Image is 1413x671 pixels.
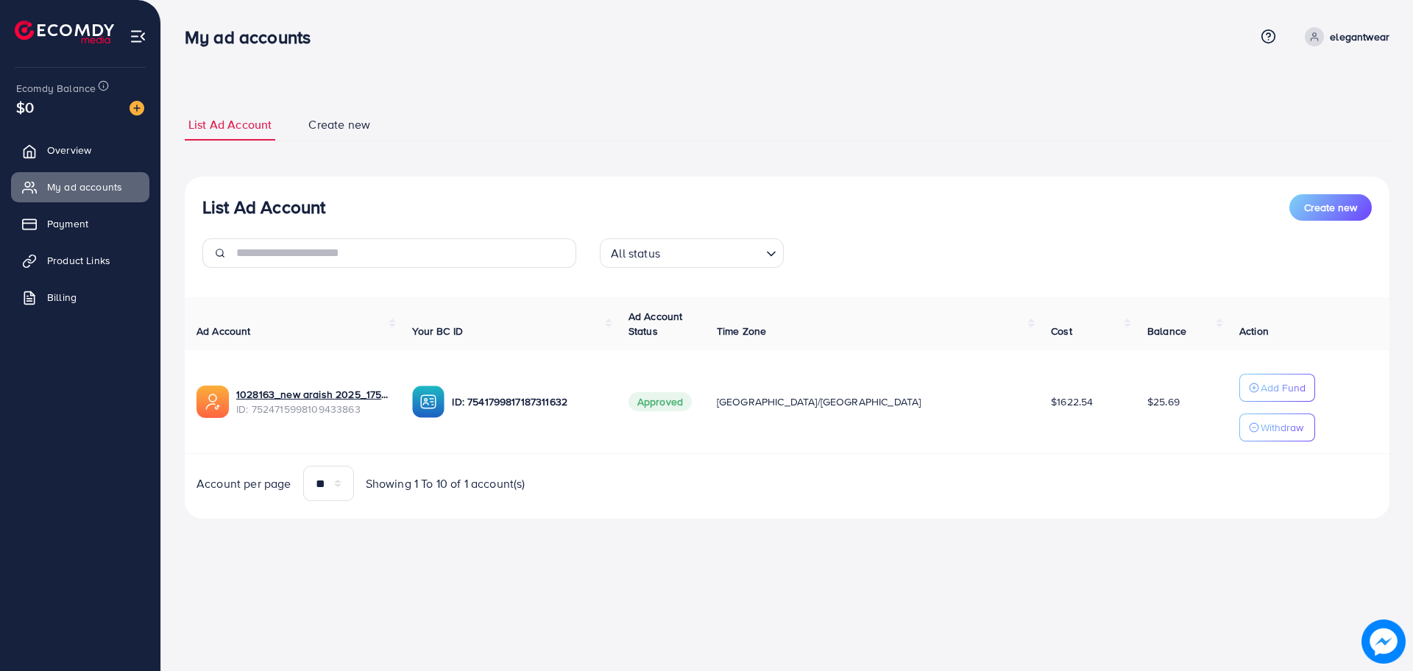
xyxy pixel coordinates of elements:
button: Create new [1289,194,1372,221]
span: [GEOGRAPHIC_DATA]/[GEOGRAPHIC_DATA] [717,394,921,409]
img: image [1361,619,1406,664]
h3: My ad accounts [185,26,322,48]
span: Ad Account Status [628,309,683,338]
span: Ecomdy Balance [16,81,96,96]
span: All status [608,243,663,264]
span: Payment [47,216,88,231]
p: Withdraw [1261,419,1303,436]
input: Search for option [665,240,760,264]
span: ID: 7524715998109433863 [236,402,389,416]
span: Approved [628,392,692,411]
div: <span class='underline'>1028163_new araish 2025_1751984578903</span></br>7524715998109433863 [236,387,389,417]
span: Balance [1147,324,1186,338]
span: Action [1239,324,1269,338]
img: logo [15,21,114,43]
span: $0 [16,96,34,118]
h3: List Ad Account [202,196,325,218]
span: Time Zone [717,324,766,338]
a: Payment [11,209,149,238]
span: Cost [1051,324,1072,338]
span: $25.69 [1147,394,1180,409]
span: List Ad Account [188,116,272,133]
span: Overview [47,143,91,157]
img: menu [130,28,146,45]
span: Ad Account [196,324,251,338]
p: elegantwear [1330,28,1389,46]
a: Product Links [11,246,149,275]
a: Billing [11,283,149,312]
img: ic-ads-acc.e4c84228.svg [196,386,229,418]
span: Billing [47,290,77,305]
button: Add Fund [1239,374,1315,402]
a: 1028163_new araish 2025_1751984578903 [236,387,389,402]
p: Add Fund [1261,379,1306,397]
a: elegantwear [1299,27,1389,46]
button: Withdraw [1239,413,1315,441]
span: Account per page [196,475,291,492]
span: Your BC ID [412,324,463,338]
p: ID: 7541799817187311632 [452,393,604,411]
img: image [130,101,144,116]
a: My ad accounts [11,172,149,202]
span: $1622.54 [1051,394,1093,409]
img: ic-ba-acc.ded83a64.svg [412,386,445,418]
span: Product Links [47,253,110,268]
span: Create new [1304,200,1357,215]
div: Search for option [600,238,784,268]
span: Create new [308,116,370,133]
span: My ad accounts [47,180,122,194]
a: Overview [11,135,149,165]
span: Showing 1 To 10 of 1 account(s) [366,475,525,492]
